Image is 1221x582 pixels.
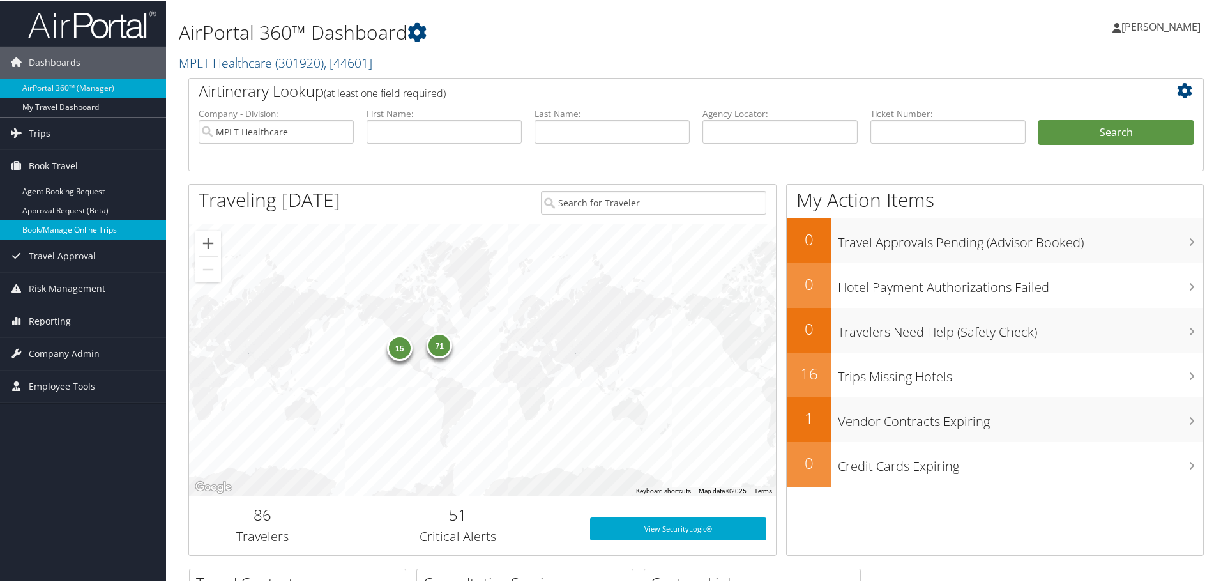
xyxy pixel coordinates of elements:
[590,516,766,539] a: View SecurityLogic®
[702,106,858,119] label: Agency Locator:
[179,18,868,45] h1: AirPortal 360™ Dashboard
[324,85,446,99] span: (at least one field required)
[787,441,1203,486] a: 0Credit Cards Expiring
[838,360,1203,385] h3: Trips Missing Hotels
[787,217,1203,262] a: 0Travel Approvals Pending (Advisor Booked)
[787,362,831,383] h2: 16
[192,478,234,494] a: Open this area in Google Maps (opens a new window)
[838,271,1203,295] h3: Hotel Payment Authorizations Failed
[787,317,831,339] h2: 0
[199,79,1109,101] h2: Airtinerary Lookup
[787,351,1203,396] a: 16Trips Missing Hotels
[787,451,831,473] h2: 0
[29,369,95,401] span: Employee Tools
[541,190,766,213] input: Search for Traveler
[870,106,1026,119] label: Ticket Number:
[636,486,691,494] button: Keyboard shortcuts
[838,226,1203,250] h3: Travel Approvals Pending (Advisor Booked)
[787,272,831,294] h2: 0
[1121,19,1201,33] span: [PERSON_NAME]
[199,185,340,212] h1: Traveling [DATE]
[29,337,100,369] span: Company Admin
[838,450,1203,474] h3: Credit Cards Expiring
[787,185,1203,212] h1: My Action Items
[367,106,522,119] label: First Name:
[29,116,50,148] span: Trips
[787,396,1203,441] a: 1Vendor Contracts Expiring
[199,503,326,525] h2: 86
[345,503,571,525] h2: 51
[29,45,80,77] span: Dashboards
[838,405,1203,429] h3: Vendor Contracts Expiring
[699,486,747,493] span: Map data ©2025
[787,262,1203,307] a: 0Hotel Payment Authorizations Failed
[199,106,354,119] label: Company - Division:
[1112,6,1213,45] a: [PERSON_NAME]
[324,53,372,70] span: , [ 44601 ]
[345,526,571,544] h3: Critical Alerts
[427,332,452,357] div: 71
[838,316,1203,340] h3: Travelers Need Help (Safety Check)
[29,272,105,303] span: Risk Management
[787,406,831,428] h2: 1
[787,307,1203,351] a: 0Travelers Need Help (Safety Check)
[179,53,372,70] a: MPLT Healthcare
[192,478,234,494] img: Google
[29,239,96,271] span: Travel Approval
[28,8,156,38] img: airportal-logo.png
[754,486,772,493] a: Terms
[29,304,71,336] span: Reporting
[1038,119,1194,144] button: Search
[787,227,831,249] h2: 0
[29,149,78,181] span: Book Travel
[195,256,221,281] button: Zoom out
[535,106,690,119] label: Last Name:
[199,526,326,544] h3: Travelers
[195,229,221,255] button: Zoom in
[386,333,412,359] div: 15
[275,53,324,70] span: ( 301920 )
